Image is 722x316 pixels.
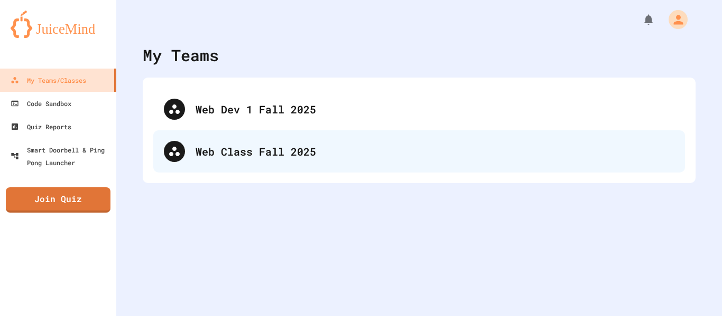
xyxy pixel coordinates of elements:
[11,143,112,169] div: Smart Doorbell & Ping Pong Launcher
[6,187,110,213] a: Join Quiz
[143,43,219,67] div: My Teams
[11,120,71,133] div: Quiz Reports
[11,97,71,110] div: Code Sandbox
[196,143,674,159] div: Web Class Fall 2025
[11,74,86,87] div: My Teams/Classes
[196,101,674,117] div: Web Dev 1 Fall 2025
[153,130,685,173] div: Web Class Fall 2025
[658,7,690,32] div: My Account
[11,11,106,38] img: logo-orange.svg
[623,11,658,28] div: My Notifications
[153,88,685,130] div: Web Dev 1 Fall 2025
